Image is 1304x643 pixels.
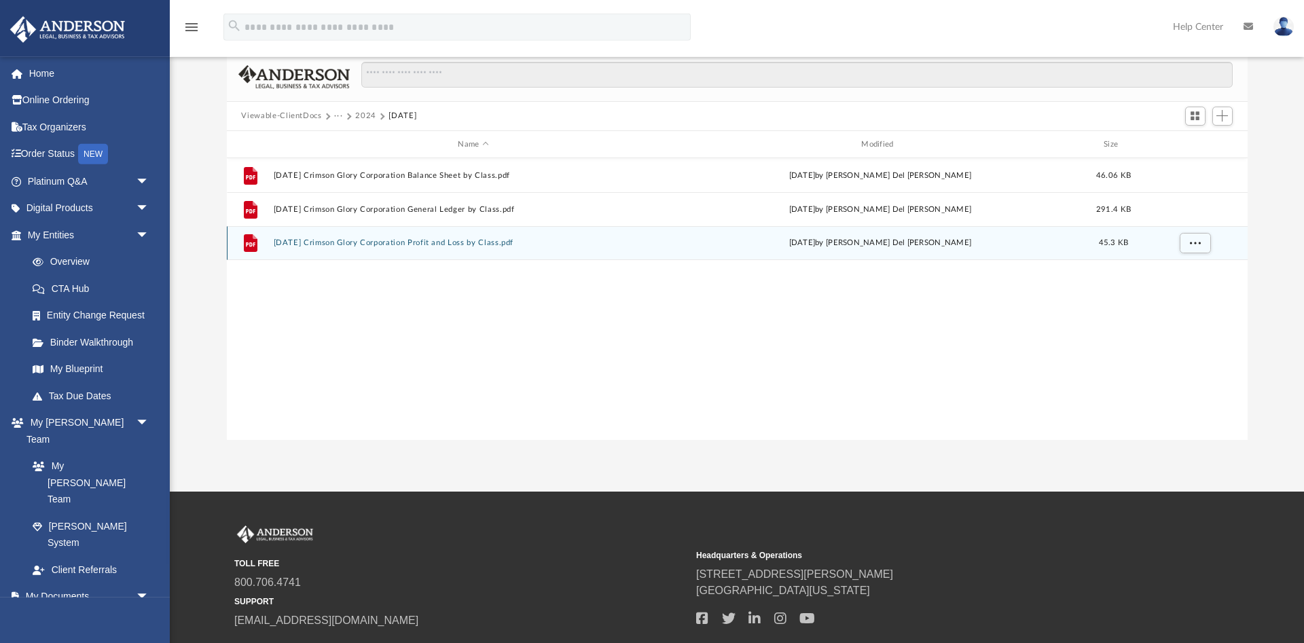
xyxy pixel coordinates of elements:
[19,329,170,356] a: Binder Walkthrough
[227,18,242,33] i: search
[10,141,170,168] a: Order StatusNEW
[355,110,376,122] button: 2024
[1179,234,1210,254] button: More options
[227,158,1248,439] div: grid
[19,275,170,302] a: CTA Hub
[1095,172,1130,179] span: 46.06 KB
[10,195,170,222] a: Digital Productsarrow_drop_down
[19,453,156,513] a: My [PERSON_NAME] Team
[10,221,170,249] a: My Entitiesarrow_drop_down
[19,556,163,583] a: Client Referrals
[234,576,301,588] a: 800.706.4741
[136,409,163,437] span: arrow_drop_down
[680,204,1081,216] div: [DATE] by [PERSON_NAME] Del [PERSON_NAME]
[136,583,163,611] span: arrow_drop_down
[680,170,1081,182] div: [DATE] by [PERSON_NAME] Del [PERSON_NAME]
[241,110,321,122] button: Viewable-ClientDocs
[272,139,673,151] div: Name
[234,614,418,626] a: [EMAIL_ADDRESS][DOMAIN_NAME]
[19,356,163,383] a: My Blueprint
[696,549,1148,562] small: Headquarters & Operations
[10,113,170,141] a: Tax Organizers
[136,168,163,196] span: arrow_drop_down
[232,139,266,151] div: id
[273,171,674,180] button: [DATE] Crimson Glory Corporation Balance Sheet by Class.pdf
[19,382,170,409] a: Tax Due Dates
[1095,206,1130,213] span: 291.4 KB
[680,238,1081,250] div: [DATE] by [PERSON_NAME] Del [PERSON_NAME]
[1273,17,1294,37] img: User Pic
[696,585,870,596] a: [GEOGRAPHIC_DATA][US_STATE]
[334,110,343,122] button: ···
[273,205,674,214] button: [DATE] Crimson Glory Corporation General Ledger by Class.pdf
[234,557,687,570] small: TOLL FREE
[679,139,1080,151] div: Modified
[1185,107,1206,126] button: Switch to Grid View
[10,87,170,114] a: Online Ordering
[10,60,170,87] a: Home
[1146,139,1242,151] div: id
[273,239,674,248] button: [DATE] Crimson Glory Corporation Profit and Loss by Class.pdf
[19,249,170,276] a: Overview
[10,168,170,195] a: Platinum Q&Aarrow_drop_down
[10,583,163,610] a: My Documentsarrow_drop_down
[6,16,129,43] img: Anderson Advisors Platinum Portal
[361,62,1232,88] input: Search files and folders
[234,595,687,608] small: SUPPORT
[183,26,200,35] a: menu
[234,526,316,543] img: Anderson Advisors Platinum Portal
[696,568,893,580] a: [STREET_ADDRESS][PERSON_NAME]
[19,302,170,329] a: Entity Change Request
[78,144,108,164] div: NEW
[1086,139,1140,151] div: Size
[136,195,163,223] span: arrow_drop_down
[19,513,163,556] a: [PERSON_NAME] System
[388,110,416,122] button: [DATE]
[183,19,200,35] i: menu
[10,409,163,453] a: My [PERSON_NAME] Teamarrow_drop_down
[1098,240,1128,247] span: 45.3 KB
[136,221,163,249] span: arrow_drop_down
[1212,107,1233,126] button: Add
